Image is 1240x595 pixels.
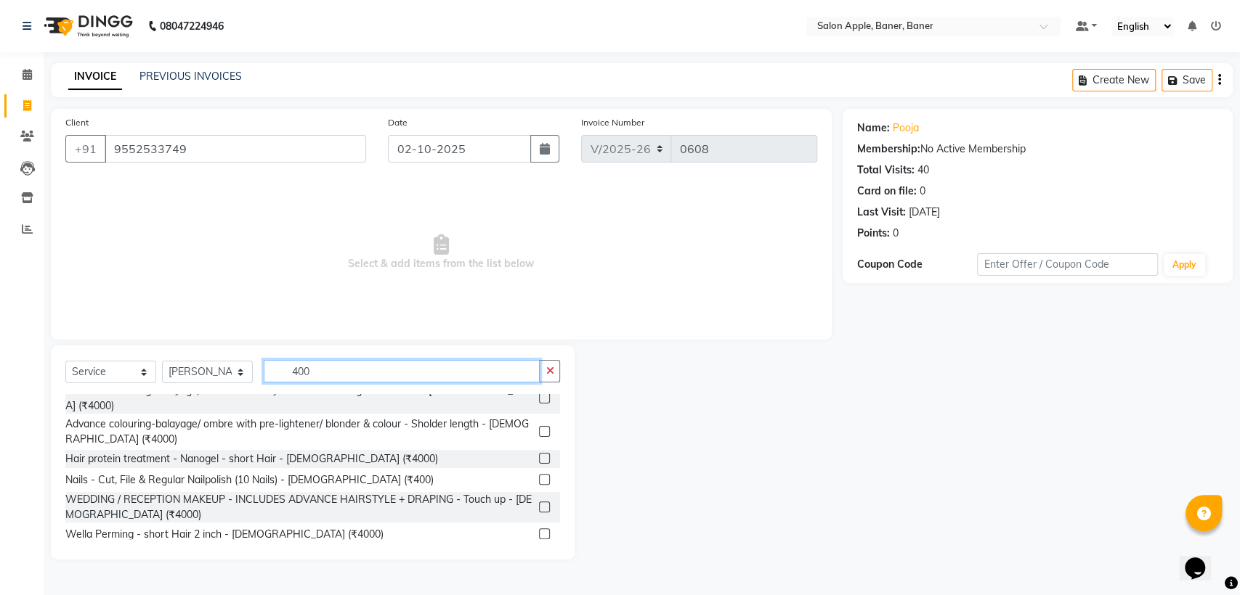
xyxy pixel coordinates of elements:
button: Apply [1164,254,1205,276]
div: Advance colouring-balayage/ ombre with only colour - wist length and more - [DEMOGRAPHIC_DATA] (₹... [65,383,533,414]
div: Total Visits: [857,163,915,178]
input: Search by Name/Mobile/Email/Code [105,135,366,163]
div: No Active Membership [857,141,1218,157]
label: Client [65,116,89,129]
div: 40 [917,163,929,178]
button: +91 [65,135,106,163]
div: 0 [893,226,899,241]
div: Card on file: [857,184,917,199]
div: WEDDING / RECEPTION MAKEUP - INCLUDES ADVANCE HAIRSTYLE + DRAPING - Touch up - [DEMOGRAPHIC_DATA]... [65,492,533,522]
iframe: chat widget [1179,537,1225,580]
div: Coupon Code [857,257,978,272]
input: Enter Offer / Coupon Code [977,253,1158,276]
button: Save [1162,69,1212,91]
b: 08047224946 [160,6,224,46]
div: Advance colouring-balayage/ ombre with pre-lightener/ blonder & colour - Sholder length - [DEMOGR... [65,416,533,447]
label: Invoice Number [581,116,644,129]
img: logo [37,6,137,46]
a: INVOICE [68,64,122,90]
a: Pooja [893,120,919,136]
label: Date [388,116,408,129]
button: Create New [1072,69,1156,91]
div: 0 [920,184,925,199]
input: Search or Scan [264,360,540,382]
div: Membership: [857,141,920,157]
span: Select & add items from the list below [65,180,817,325]
div: Points: [857,226,890,241]
div: Wella Perming - short Hair 2 inch - [DEMOGRAPHIC_DATA] (₹4000) [65,527,384,542]
div: Last Visit: [857,205,906,220]
div: [DATE] [909,205,940,220]
a: PREVIOUS INVOICES [139,70,242,83]
div: Nails - Cut, File & Regular Nailpolish (10 Nails) - [DEMOGRAPHIC_DATA] (₹400) [65,472,434,488]
div: Hair protein treatment - Nanogel - short Hair - [DEMOGRAPHIC_DATA] (₹4000) [65,451,438,467]
div: Name: [857,120,890,136]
